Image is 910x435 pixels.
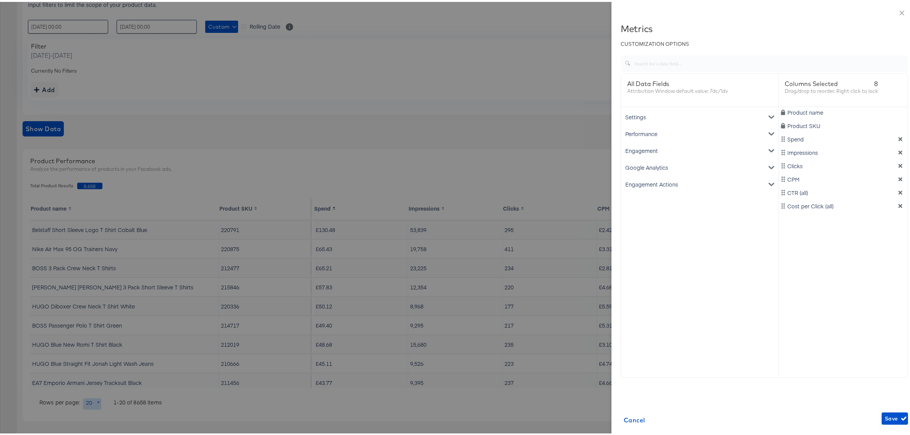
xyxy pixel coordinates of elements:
[623,123,777,140] div: Performance
[623,157,777,174] div: Google Analytics
[621,39,908,46] div: CUSTOMIZATION OPTIONS
[787,200,834,208] span: Cost per Click (all)
[899,8,905,14] span: close
[623,140,777,157] div: Engagement
[787,174,800,181] span: CPM
[787,133,804,141] span: Spend
[780,174,907,181] div: CPM
[623,174,777,191] div: Engagement Actions
[621,21,908,32] div: Metrics
[627,78,728,86] div: All Data Fields
[885,412,905,422] span: Save
[623,107,777,123] div: Settings
[621,411,648,426] button: Cancel
[780,200,907,208] div: Cost per Click (all)
[627,86,728,93] div: Attribution Window default value: 7dc/1dv
[631,50,908,67] input: Search for a data field...
[780,147,907,154] div: Impressions
[874,78,878,86] span: 8
[779,72,908,376] div: dimension-list
[787,107,823,114] span: Product name
[787,187,808,195] span: CTR (all)
[624,413,645,424] span: Cancel
[780,187,907,195] div: CTR (all)
[787,160,803,168] span: Clicks
[787,120,820,128] span: Product SKU
[787,147,818,154] span: Impressions
[780,160,907,168] div: Clicks
[785,78,878,86] div: Columns Selected
[780,133,907,141] div: Spend
[621,105,779,366] div: metrics-list
[785,86,878,93] div: Drag/drop to reorder. Right click to lock
[882,411,908,423] button: Save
